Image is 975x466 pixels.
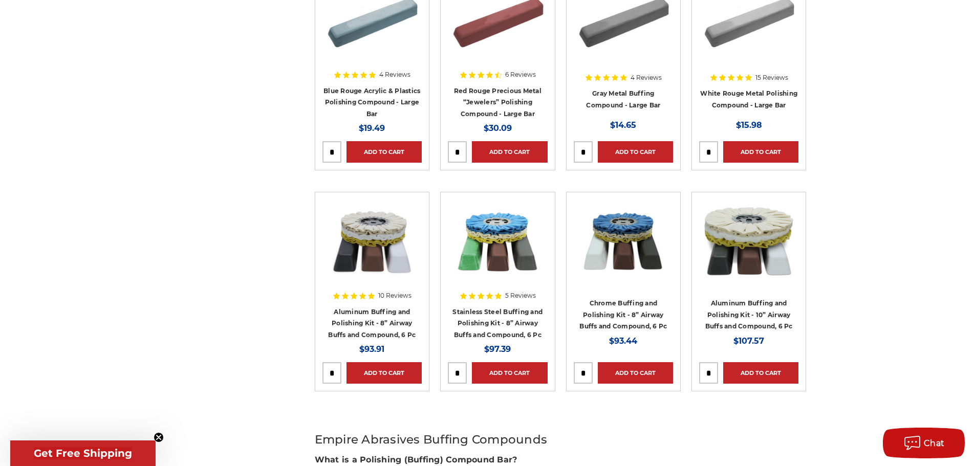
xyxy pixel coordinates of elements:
a: Add to Cart [346,141,422,163]
a: 8 inch airway buffing wheel and compound kit for stainless steel [448,199,547,330]
a: Red Rouge Precious Metal “Jewelers” Polishing Compound - Large Bar [454,87,541,118]
a: Add to Cart [723,362,798,384]
img: 8 inch airway buffing wheel and compound kit for stainless steel [448,199,547,281]
button: Close teaser [154,432,164,442]
h3: What is a Polishing (Buffing) Compound Bar? [315,454,807,466]
span: $97.39 [484,344,511,354]
a: 10 inch airway buff and polishing compound kit for aluminum [699,199,798,330]
a: Add to Cart [598,141,673,163]
span: Chat [924,438,945,448]
a: Add to Cart [723,141,798,163]
a: Blue Rouge Acrylic & Plastics Polishing Compound - Large Bar [323,87,420,118]
span: $14.65 [610,120,636,130]
span: $93.91 [359,344,384,354]
a: 8 inch airway buffing wheel and compound kit for chrome [574,199,673,330]
a: Add to Cart [472,362,547,384]
a: Add to Cart [598,362,673,384]
a: 8 inch airway buffing wheel and compound kit for aluminum [322,199,422,330]
img: 8 inch airway buffing wheel and compound kit for chrome [574,199,673,281]
span: $19.49 [359,123,385,133]
a: Stainless Steel Buffing and Polishing Kit - 8” Airway Buffs and Compound, 6 Pc [452,308,543,339]
button: Chat [883,428,965,458]
img: 10 inch airway buff and polishing compound kit for aluminum [699,199,798,281]
a: Add to Cart [346,362,422,384]
span: $30.09 [484,123,512,133]
a: Aluminum Buffing and Polishing Kit - 8” Airway Buffs and Compound, 6 Pc [328,308,416,339]
img: 8 inch airway buffing wheel and compound kit for aluminum [322,199,422,281]
span: $15.98 [736,120,762,130]
span: $107.57 [733,336,764,346]
div: Get Free ShippingClose teaser [10,440,156,466]
a: Add to Cart [472,141,547,163]
h2: Empire Abrasives Buffing Compounds [315,431,807,449]
span: Get Free Shipping [34,447,132,459]
span: $93.44 [609,336,637,346]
